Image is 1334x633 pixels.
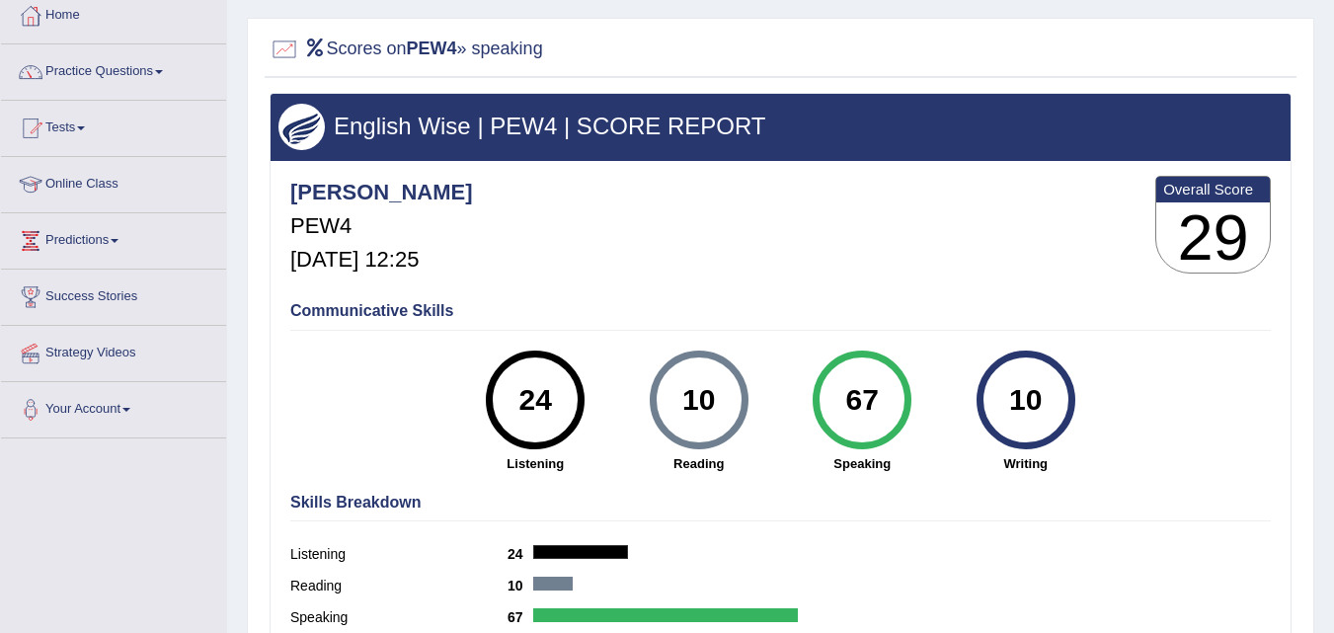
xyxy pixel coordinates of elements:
h4: [PERSON_NAME] [290,181,473,204]
b: 67 [508,609,533,625]
a: Strategy Videos [1,326,226,375]
label: Reading [290,576,508,596]
strong: Writing [954,454,1098,473]
div: 10 [989,358,1061,441]
label: Listening [290,544,508,565]
h3: English Wise | PEW4 | SCORE REPORT [278,114,1283,139]
div: 10 [663,358,735,441]
h4: Communicative Skills [290,302,1271,320]
h2: Scores on » speaking [270,35,543,64]
a: Online Class [1,157,226,206]
h4: Skills Breakdown [290,494,1271,512]
b: PEW4 [407,39,457,58]
a: Tests [1,101,226,150]
div: 67 [826,358,899,441]
strong: Speaking [791,454,935,473]
h5: PEW4 [290,214,473,238]
strong: Listening [464,454,608,473]
a: Predictions [1,213,226,263]
h5: [DATE] 12:25 [290,248,473,272]
div: 24 [500,358,572,441]
a: Success Stories [1,270,226,319]
img: wings.png [278,104,325,150]
h3: 29 [1156,202,1270,274]
b: 10 [508,578,533,593]
label: Speaking [290,607,508,628]
strong: Reading [627,454,771,473]
a: Your Account [1,382,226,432]
a: Practice Questions [1,44,226,94]
b: Overall Score [1163,181,1263,198]
b: 24 [508,546,533,562]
